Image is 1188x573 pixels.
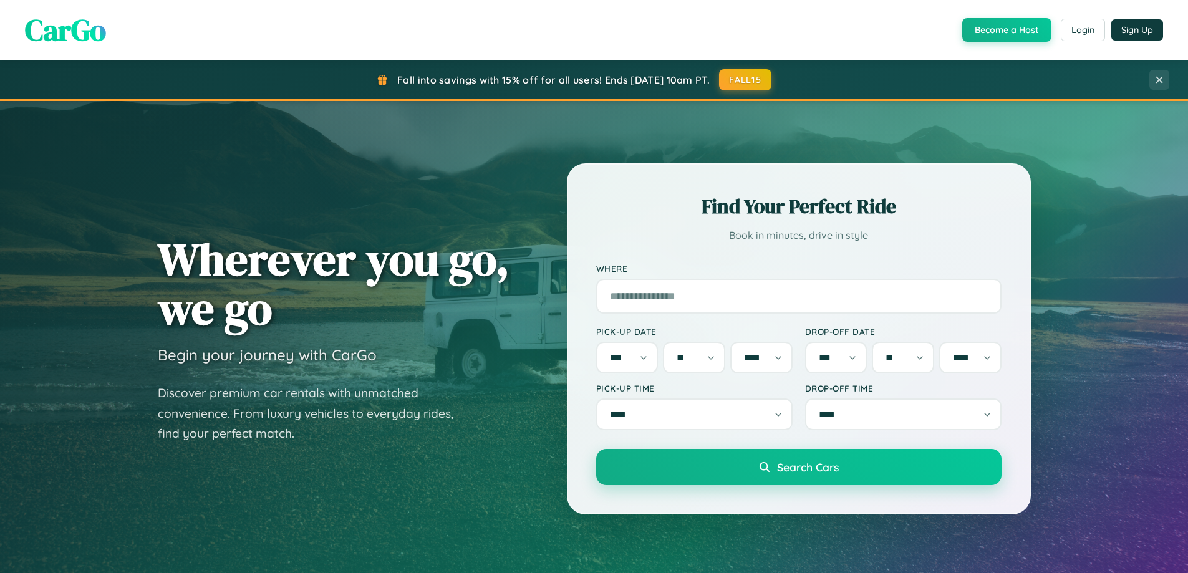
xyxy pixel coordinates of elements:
label: Pick-up Time [596,383,793,393]
button: FALL15 [719,69,771,90]
p: Discover premium car rentals with unmatched convenience. From luxury vehicles to everyday rides, ... [158,383,470,444]
h3: Begin your journey with CarGo [158,345,377,364]
span: Fall into savings with 15% off for all users! Ends [DATE] 10am PT. [397,74,710,86]
label: Where [596,263,1002,274]
h1: Wherever you go, we go [158,234,509,333]
span: Search Cars [777,460,839,474]
span: CarGo [25,9,106,51]
label: Pick-up Date [596,326,793,337]
button: Login [1061,19,1105,41]
label: Drop-off Time [805,383,1002,393]
h2: Find Your Perfect Ride [596,193,1002,220]
button: Search Cars [596,449,1002,485]
p: Book in minutes, drive in style [596,226,1002,244]
button: Sign Up [1111,19,1163,41]
button: Become a Host [962,18,1051,42]
label: Drop-off Date [805,326,1002,337]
